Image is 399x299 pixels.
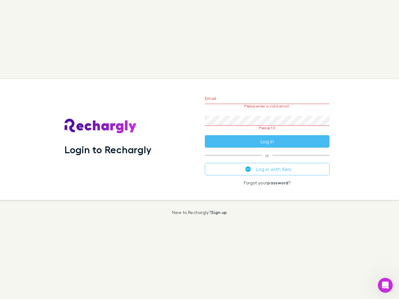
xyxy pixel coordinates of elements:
[65,144,151,155] h1: Login to Rechargly
[205,104,329,108] p: Please enter a valid email.
[205,180,329,185] p: Forgot your ?
[65,119,137,134] img: Rechargly's Logo
[211,210,227,215] a: Sign up
[205,155,329,155] span: or
[205,135,329,148] button: Log in
[267,180,288,185] a: password
[205,163,329,175] button: Log in with Xero
[172,210,227,215] p: New to Rechargly?
[378,278,393,293] iframe: Intercom live chat
[245,166,251,172] img: Xero's logo
[205,126,329,130] p: Please fill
